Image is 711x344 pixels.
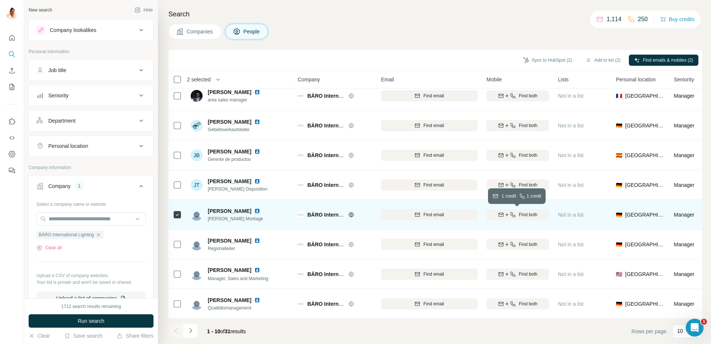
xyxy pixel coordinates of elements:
[191,149,203,161] div: JB
[307,271,377,277] span: BÄRO International Lighting
[674,182,694,188] span: Manager
[625,152,665,159] span: [GEOGRAPHIC_DATA]
[519,152,537,159] span: Find both
[423,93,444,99] span: Find email
[48,117,75,124] div: Department
[686,319,704,337] iframe: Intercom live chat
[254,238,260,244] img: LinkedIn logo
[381,269,478,280] button: Find email
[208,126,263,133] span: Gebietsverkaufsleiter
[519,241,537,248] span: Find both
[674,93,694,99] span: Manager
[254,119,260,125] img: LinkedIn logo
[381,120,478,131] button: Find email
[423,211,444,218] span: Find email
[674,123,694,129] span: Manager
[625,92,665,100] span: [GEOGRAPHIC_DATA]
[638,15,648,24] p: 250
[6,31,18,45] button: Quick start
[487,179,549,191] button: Find both
[6,64,18,77] button: Enrich CSV
[6,80,18,94] button: My lists
[423,271,444,278] span: Find email
[208,237,251,244] span: [PERSON_NAME]
[616,270,622,278] span: 🇺🇸
[187,76,211,83] span: 2 selected
[625,270,665,278] span: [GEOGRAPHIC_DATA]
[381,239,478,250] button: Find email
[307,212,377,218] span: BÄRO International Lighting
[187,28,214,35] span: Companies
[616,122,622,129] span: 🇩🇪
[191,238,203,250] img: Avatar
[307,93,377,99] span: BÄRO International Lighting
[254,89,260,95] img: LinkedIn logo
[558,212,584,218] span: Not in a list
[36,292,146,305] button: Upload a list of companies
[6,164,18,177] button: Feedback
[78,317,104,325] span: Run search
[674,241,694,247] span: Manager
[117,332,153,340] button: Share filters
[6,115,18,128] button: Use Surfe on LinkedIn
[36,244,62,251] button: Clear all
[208,266,251,274] span: [PERSON_NAME]
[423,122,444,129] span: Find email
[677,327,683,335] p: 10
[519,211,537,218] span: Find both
[208,178,251,185] span: [PERSON_NAME]
[558,182,584,188] span: Not in a list
[625,241,665,248] span: [GEOGRAPHIC_DATA]
[674,76,694,83] span: Seniority
[220,328,225,334] span: of
[168,9,702,19] h4: Search
[254,208,260,214] img: LinkedIn logo
[29,21,153,39] button: Company lookalikes
[423,152,444,159] span: Find email
[674,212,694,218] span: Manager
[29,61,153,79] button: Job title
[643,57,693,64] span: Find emails & mobiles (2)
[381,179,478,191] button: Find email
[191,268,203,280] img: Avatar
[298,182,304,188] img: Logo of BÄRO International Lighting
[487,76,502,83] span: Mobile
[6,48,18,61] button: Search
[39,231,94,238] span: BÄRO International Lighting
[48,182,71,190] div: Company
[208,245,263,252] span: Regionalleiter
[298,152,304,158] img: Logo of BÄRO International Lighting
[519,301,537,307] span: Find both
[616,152,622,159] span: 🇪🇸
[519,122,537,129] span: Find both
[254,267,260,273] img: LinkedIn logo
[660,14,695,25] button: Buy credits
[558,152,584,158] span: Not in a list
[29,87,153,104] button: Seniority
[558,301,584,307] span: Not in a list
[298,271,304,277] img: Logo of BÄRO International Lighting
[307,182,377,188] span: BÄRO International Lighting
[254,297,260,303] img: LinkedIn logo
[519,93,537,99] span: Find both
[616,211,622,218] span: 🇩🇪
[519,271,537,278] span: Find both
[208,276,268,281] span: Manager, Sales and Marketing
[208,148,251,155] span: [PERSON_NAME]
[381,298,478,309] button: Find email
[208,215,263,222] span: [PERSON_NAME] Montage
[29,7,52,13] div: New search
[48,66,66,74] div: Job title
[558,241,584,247] span: Not in a list
[607,15,621,24] p: 1,114
[191,120,203,132] img: Avatar
[36,272,146,279] p: Upload a CSV of company websites.
[701,319,707,325] span: 1
[487,90,549,101] button: Find both
[616,92,622,100] span: 🇫🇷
[36,198,146,208] div: Select a company name or website
[29,332,50,340] button: Clear
[191,209,203,221] img: Avatar
[36,279,146,286] p: Your list is private and won't be saved or shared.
[616,76,656,83] span: Personal location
